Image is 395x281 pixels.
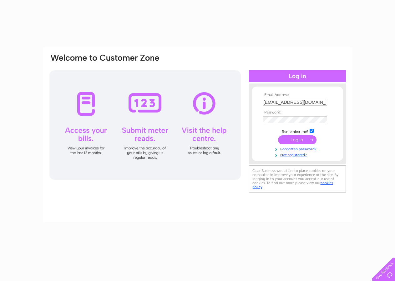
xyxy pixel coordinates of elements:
[278,135,317,144] input: Submit
[261,93,334,97] th: Email Address:
[261,110,334,115] th: Password:
[249,165,346,193] div: Clear Business would like to place cookies on your computer to improve your experience of the sit...
[261,128,334,134] td: Remember me?
[263,152,334,158] a: Not registered?
[263,146,334,152] a: Forgotten password?
[252,181,333,189] a: cookies policy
